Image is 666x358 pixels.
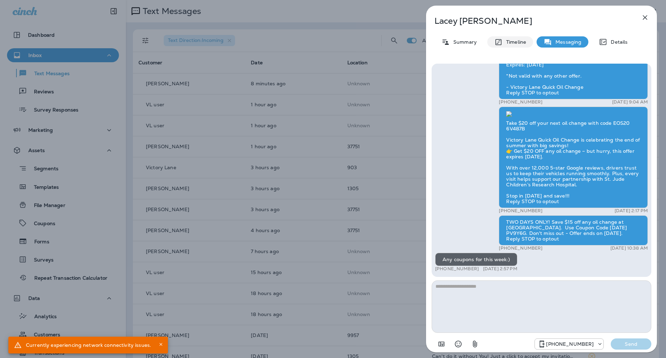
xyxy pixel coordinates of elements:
[607,39,628,45] p: Details
[434,16,625,26] p: Lacey [PERSON_NAME]
[535,340,603,348] div: +1 (734) 808-3643
[499,215,648,245] div: TWO DAYS ONLY! Save $15 off any oil change at [GEOGRAPHIC_DATA]. Use Coupon Code [DATE] PV9Y6G. D...
[499,208,543,214] p: [PHONE_NUMBER]
[451,337,465,351] button: Select an emoji
[434,337,448,351] button: Add in a premade template
[157,340,165,349] button: Close
[546,341,594,347] p: [PHONE_NUMBER]
[610,245,648,251] p: [DATE] 10:38 AM
[483,266,517,272] p: [DATE] 2:57 PM
[435,253,517,266] div: Any coupons for this week:)
[499,107,648,208] div: Take $20 off your next oil change with code EOS20 6V487B Victory Lane Quick Oil Change is celebra...
[26,339,151,351] div: Currently experiencing network connectivity issues.
[499,99,543,105] p: [PHONE_NUMBER]
[612,99,648,105] p: [DATE] 9:04 AM
[552,39,581,45] p: Messaging
[506,111,512,117] img: twilio-download
[503,39,526,45] p: Timeline
[499,245,543,251] p: [PHONE_NUMBER]
[435,266,479,272] p: [PHONE_NUMBER]
[450,39,477,45] p: Summary
[615,208,648,214] p: [DATE] 2:17 PM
